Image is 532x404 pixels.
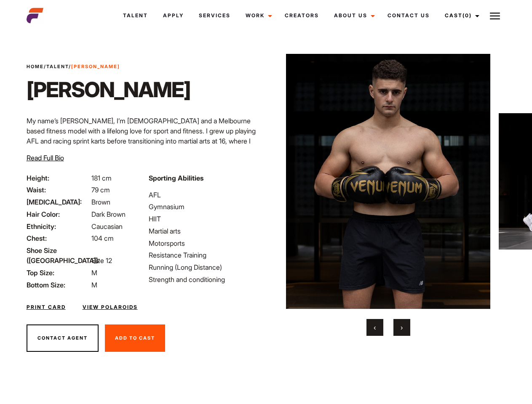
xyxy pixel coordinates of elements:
span: Previous [374,323,376,332]
span: Hair Color: [27,209,90,219]
span: Caucasian [91,222,123,231]
a: Print Card [27,303,66,311]
li: HIIT [149,214,261,224]
li: Running (Long Distance) [149,262,261,272]
li: AFL [149,190,261,200]
span: Bottom Size: [27,280,90,290]
li: Martial arts [149,226,261,236]
img: cropped-aefm-brand-fav-22-square.png [27,7,43,24]
span: M [91,281,97,289]
a: View Polaroids [83,303,138,311]
a: About Us [326,4,380,27]
a: Work [238,4,277,27]
a: Talent [115,4,155,27]
h1: [PERSON_NAME] [27,77,190,102]
span: Chest: [27,233,90,243]
span: Ethnicity: [27,221,90,231]
a: Creators [277,4,326,27]
a: Services [191,4,238,27]
span: Size 12 [91,256,112,265]
button: Read Full Bio [27,153,64,163]
span: (0) [462,12,472,19]
span: Shoe Size ([GEOGRAPHIC_DATA]): [27,245,90,266]
strong: [PERSON_NAME] [71,64,120,69]
li: Gymnasium [149,202,261,212]
li: Motorsports [149,238,261,248]
span: Next [401,323,403,332]
button: Contact Agent [27,324,99,352]
span: Read Full Bio [27,154,64,162]
li: Strength and conditioning [149,274,261,284]
span: Height: [27,173,90,183]
a: Talent [46,64,69,69]
a: Apply [155,4,191,27]
span: 79 cm [91,186,110,194]
button: Add To Cast [105,324,165,352]
li: Resistance Training [149,250,261,260]
a: Contact Us [380,4,437,27]
strong: Sporting Abilities [149,174,203,182]
img: Burger icon [490,11,500,21]
span: Top Size: [27,268,90,278]
span: M [91,268,97,277]
span: / / [27,63,120,70]
span: Dark Brown [91,210,126,218]
span: Brown [91,198,110,206]
p: My name’s [PERSON_NAME], I’m [DEMOGRAPHIC_DATA] and a Melbourne based fitness model with a lifelo... [27,116,261,207]
a: Home [27,64,44,69]
span: [MEDICAL_DATA]: [27,197,90,207]
span: 104 cm [91,234,114,242]
span: 181 cm [91,174,112,182]
span: Waist: [27,185,90,195]
span: Add To Cast [115,335,155,341]
a: Cast(0) [437,4,484,27]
